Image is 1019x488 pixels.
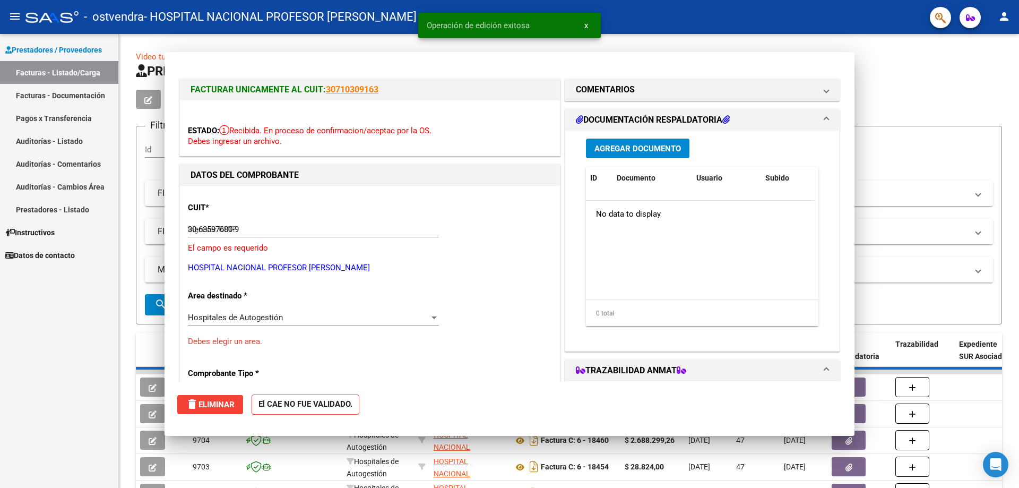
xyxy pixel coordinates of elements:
span: Usuario [696,174,722,182]
span: Recibida. En proceso de confirmacion/aceptac por la OS. [219,126,431,135]
div: DOCUMENTACIÓN RESPALDATORIA [565,131,839,351]
span: Documento [617,174,655,182]
span: [DATE] [688,436,710,444]
span: Instructivos [5,227,55,238]
button: Agregar Documento [586,139,689,158]
mat-icon: delete [186,398,198,410]
strong: Factura C: 6 - 18454 [541,463,609,472]
span: Hospitales de Autogestión [347,457,399,478]
span: [DATE] [688,463,710,471]
h1: DOCUMENTACIÓN RESPALDATORIA [576,114,730,126]
span: 47 [736,436,745,444]
h1: COMENTARIOS [576,83,635,96]
mat-panel-title: FILTROS DE INTEGRACION [158,226,968,237]
span: Trazabilidad [895,340,938,348]
mat-expansion-panel-header: TRAZABILIDAD ANMAT [565,360,839,381]
span: Hospitales de Autogestión [188,313,283,322]
span: Datos de contacto [5,250,75,261]
mat-panel-title: MAS FILTROS [158,264,968,276]
datatable-header-cell: Expediente SUR Asociado [955,333,1013,380]
datatable-header-cell: Doc Respaldatoria [827,333,891,380]
span: - ostvendra [84,5,144,29]
h3: Filtros [145,118,182,133]
span: [DATE] [784,436,806,444]
strong: Factura C: 6 - 18460 [541,436,609,445]
span: 47 [736,463,745,471]
datatable-header-cell: Subido [761,167,814,190]
mat-icon: person [998,10,1011,23]
strong: $ 2.688.299,26 [625,436,675,444]
span: Agregar Documento [594,144,681,153]
datatable-header-cell: Documento [612,167,692,190]
h1: TRAZABILIDAD ANMAT [576,364,686,377]
span: Eliminar [186,400,235,409]
span: Expediente SUR Asociado [959,340,1006,361]
datatable-header-cell: Usuario [692,167,761,190]
datatable-header-cell: Acción [814,167,867,190]
a: Video tutorial [136,52,184,62]
mat-icon: search [154,298,167,311]
span: Buscar Comprobante [154,300,260,310]
span: 9703 [193,463,210,471]
p: HOSPITAL NACIONAL PROFESOR [PERSON_NAME] [188,262,552,274]
mat-panel-title: FILTROS DEL COMPROBANTE [158,187,968,199]
div: 0 total [586,300,818,327]
strong: El CAE NO FUE VALIDADO. [252,395,359,415]
span: Operación de edición exitosa [427,20,530,31]
div: Open Intercom Messenger [983,452,1008,477]
span: PRESTADORES -> Listado de CPBTs Emitidos por Prestadores / Proveedores [136,64,588,79]
span: Doc Respaldatoria [832,340,879,361]
datatable-header-cell: ID [586,167,612,190]
button: x [576,16,597,35]
p: El campo es requerido [188,242,552,254]
mat-expansion-panel-header: COMENTARIOS [565,79,839,100]
mat-icon: menu [8,10,21,23]
span: ID [590,174,597,182]
p: Debes elegir un area. [188,336,552,348]
mat-expansion-panel-header: DOCUMENTACIÓN RESPALDATORIA [565,109,839,131]
span: [DATE] [784,463,806,471]
span: - HOSPITAL NACIONAL PROFESOR [PERSON_NAME] [144,5,417,29]
span: ESTADO: [188,126,219,135]
p: Debes ingresar un archivo. [188,135,552,148]
p: CUIT [188,202,297,214]
p: Comprobante Tipo * [188,367,297,380]
datatable-header-cell: Trazabilidad [891,333,955,380]
div: 30635976809 [434,456,505,478]
i: Descargar documento [527,458,541,475]
div: 30635976809 [434,429,505,451]
a: 30710309163 [326,84,378,95]
p: Area destinado * [188,290,297,302]
i: Descargar documento [527,432,541,449]
span: FACTURAR UNICAMENTE AL CUIT: [191,84,326,95]
div: No data to display [586,201,815,227]
span: x [584,21,588,30]
strong: DATOS DEL COMPROBANTE [191,170,299,180]
span: Subido [765,174,789,182]
span: 9704 [193,436,210,444]
button: Eliminar [177,395,243,414]
span: Prestadores / Proveedores [5,44,102,56]
strong: $ 28.824,00 [625,463,664,471]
